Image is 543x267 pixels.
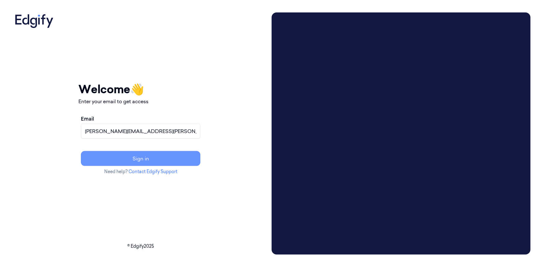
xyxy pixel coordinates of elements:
button: Sign in [81,151,200,166]
a: Contact Edgify Support [129,169,177,174]
label: Email [81,115,94,122]
h1: Welcome 👋 [78,81,203,98]
p: © Edgify 2025 [12,243,269,250]
p: Need help? [78,168,203,175]
p: Enter your email to get access [78,98,203,105]
input: name@example.com [81,124,200,139]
